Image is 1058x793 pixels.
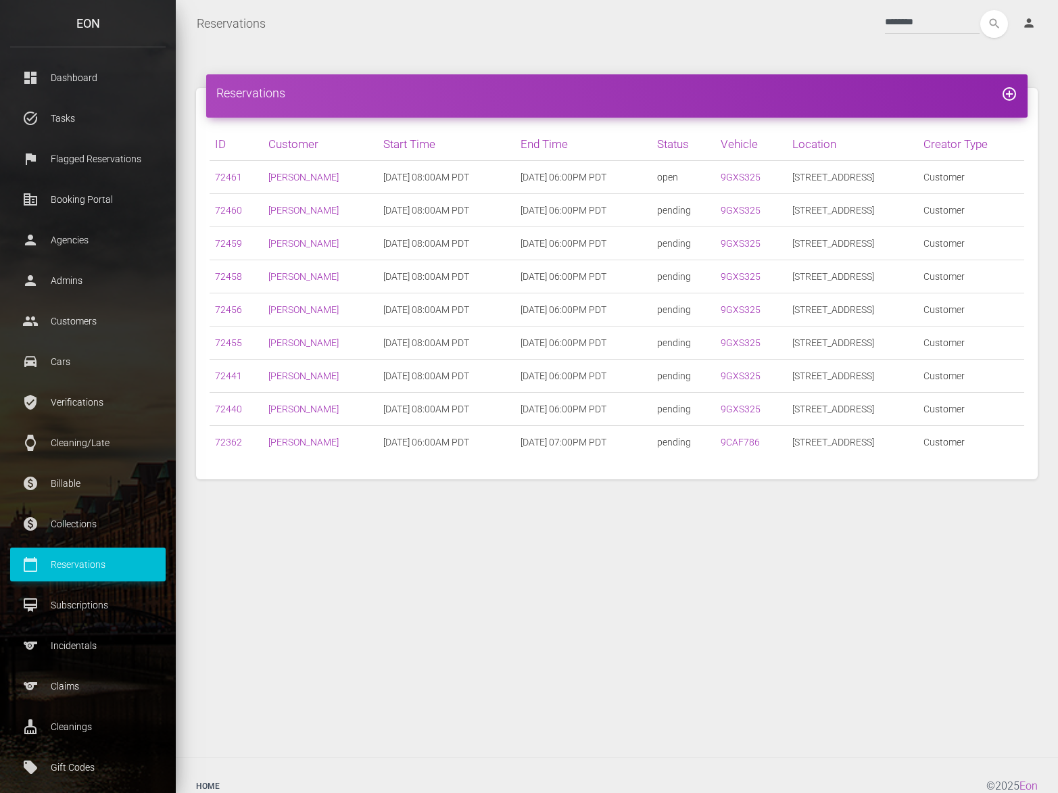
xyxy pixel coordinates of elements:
[268,337,339,348] a: [PERSON_NAME]
[215,437,242,448] a: 72362
[378,194,514,227] td: [DATE] 08:00AM PDT
[1001,86,1017,102] i: add_circle_outline
[787,293,918,327] td: [STREET_ADDRESS]
[20,676,155,696] p: Claims
[787,327,918,360] td: [STREET_ADDRESS]
[215,404,242,414] a: 72440
[268,437,339,448] a: [PERSON_NAME]
[515,293,652,327] td: [DATE] 06:00PM PDT
[20,635,155,656] p: Incidentals
[10,101,166,135] a: task_alt Tasks
[980,10,1008,38] i: search
[215,238,242,249] a: 72459
[918,393,1024,426] td: Customer
[215,370,242,381] a: 72441
[652,227,715,260] td: pending
[378,128,514,161] th: Start Time
[652,260,715,293] td: pending
[268,304,339,315] a: [PERSON_NAME]
[10,507,166,541] a: paid Collections
[268,205,339,216] a: [PERSON_NAME]
[515,426,652,459] td: [DATE] 07:00PM PDT
[10,750,166,784] a: local_offer Gift Codes
[721,337,761,348] a: 9GXS325
[20,433,155,453] p: Cleaning/Late
[918,161,1024,194] td: Customer
[268,271,339,282] a: [PERSON_NAME]
[215,304,242,315] a: 72456
[721,404,761,414] a: 9GXS325
[268,404,339,414] a: [PERSON_NAME]
[20,270,155,291] p: Admins
[20,230,155,250] p: Agencies
[10,345,166,379] a: drive_eta Cars
[378,360,514,393] td: [DATE] 08:00AM PDT
[10,223,166,257] a: person Agencies
[652,393,715,426] td: pending
[10,588,166,622] a: card_membership Subscriptions
[1022,16,1036,30] i: person
[918,128,1024,161] th: Creator Type
[918,194,1024,227] td: Customer
[1012,10,1048,37] a: person
[10,426,166,460] a: watch Cleaning/Late
[652,426,715,459] td: pending
[378,161,514,194] td: [DATE] 08:00AM PDT
[10,466,166,500] a: paid Billable
[268,172,339,183] a: [PERSON_NAME]
[787,393,918,426] td: [STREET_ADDRESS]
[918,327,1024,360] td: Customer
[378,426,514,459] td: [DATE] 06:00AM PDT
[787,360,918,393] td: [STREET_ADDRESS]
[721,205,761,216] a: 9GXS325
[20,554,155,575] p: Reservations
[787,227,918,260] td: [STREET_ADDRESS]
[197,7,266,41] a: Reservations
[378,393,514,426] td: [DATE] 08:00AM PDT
[20,392,155,412] p: Verifications
[515,260,652,293] td: [DATE] 06:00PM PDT
[20,595,155,615] p: Subscriptions
[652,161,715,194] td: open
[652,194,715,227] td: pending
[721,271,761,282] a: 9GXS325
[20,514,155,534] p: Collections
[918,426,1024,459] td: Customer
[215,337,242,348] a: 72455
[918,260,1024,293] td: Customer
[20,149,155,169] p: Flagged Reservations
[20,108,155,128] p: Tasks
[721,304,761,315] a: 9GXS325
[10,142,166,176] a: flag Flagged Reservations
[515,360,652,393] td: [DATE] 06:00PM PDT
[378,293,514,327] td: [DATE] 08:00AM PDT
[20,757,155,777] p: Gift Codes
[515,194,652,227] td: [DATE] 06:00PM PDT
[515,128,652,161] th: End Time
[268,370,339,381] a: [PERSON_NAME]
[515,393,652,426] td: [DATE] 06:00PM PDT
[10,264,166,297] a: person Admins
[268,238,339,249] a: [PERSON_NAME]
[20,68,155,88] p: Dashboard
[215,271,242,282] a: 72458
[210,128,263,161] th: ID
[20,473,155,494] p: Billable
[378,260,514,293] td: [DATE] 08:00AM PDT
[10,183,166,216] a: corporate_fare Booking Portal
[721,238,761,249] a: 9GXS325
[515,327,652,360] td: [DATE] 06:00PM PDT
[787,128,918,161] th: Location
[652,327,715,360] td: pending
[652,360,715,393] td: pending
[918,360,1024,393] td: Customer
[263,128,378,161] th: Customer
[787,161,918,194] td: [STREET_ADDRESS]
[721,370,761,381] a: 9GXS325
[378,227,514,260] td: [DATE] 08:00AM PDT
[10,61,166,95] a: dashboard Dashboard
[10,669,166,703] a: sports Claims
[652,128,715,161] th: Status
[10,304,166,338] a: people Customers
[918,293,1024,327] td: Customer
